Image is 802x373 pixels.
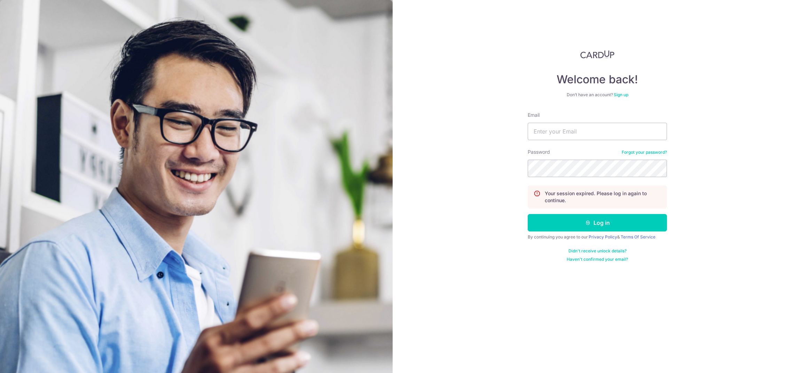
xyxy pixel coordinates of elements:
[621,234,655,239] a: Terms Of Service
[528,149,550,155] label: Password
[545,190,661,204] p: Your session expired. Please log in again to continue.
[528,92,667,98] div: Don’t have an account?
[528,234,667,240] div: By continuing you agree to our &
[567,257,628,262] a: Haven't confirmed your email?
[568,248,627,254] a: Didn't receive unlock details?
[528,112,540,119] label: Email
[528,73,667,86] h4: Welcome back!
[614,92,628,97] a: Sign up
[580,50,614,59] img: CardUp Logo
[528,123,667,140] input: Enter your Email
[528,214,667,231] button: Log in
[622,150,667,155] a: Forgot your password?
[589,234,617,239] a: Privacy Policy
